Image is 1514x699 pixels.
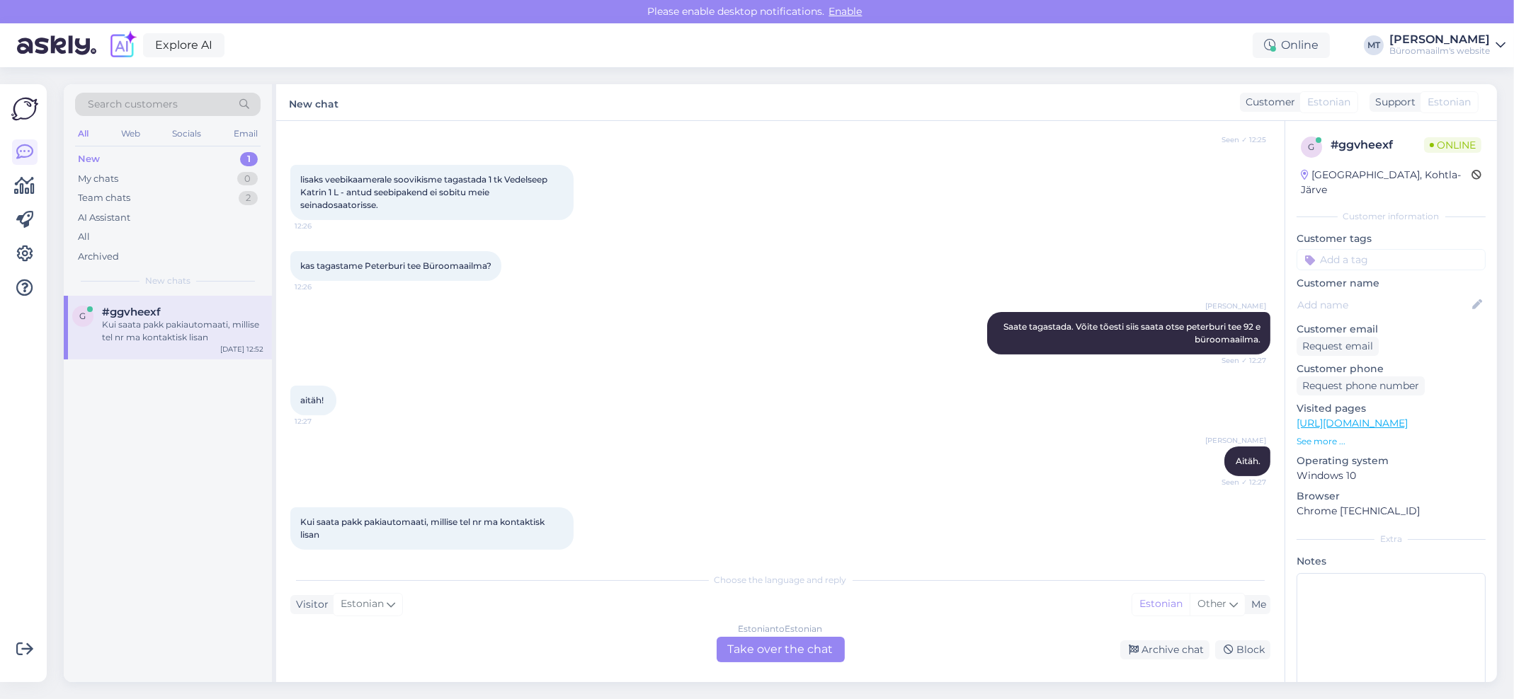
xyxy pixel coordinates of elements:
div: All [75,125,91,143]
label: New chat [289,93,338,112]
span: Estonian [341,596,384,612]
p: Customer email [1297,322,1486,337]
div: Customer [1240,95,1295,110]
p: Customer name [1297,276,1486,291]
span: Seen ✓ 12:25 [1213,134,1266,145]
div: Support [1370,95,1416,110]
span: Estonian [1307,95,1350,110]
div: Email [231,125,261,143]
a: [URL][DOMAIN_NAME] [1297,417,1408,429]
div: Online [1253,33,1330,58]
div: Estonian to Estonian [739,623,823,635]
div: Block [1215,640,1270,659]
div: [PERSON_NAME] [1389,34,1490,45]
span: [PERSON_NAME] [1205,435,1266,446]
span: Saate tagastada. Võite tõesti siis saata otse peterburi tee 92 e büroomaailma. [1003,321,1263,345]
p: Browser [1297,489,1486,504]
span: g [80,311,86,321]
div: Me [1246,597,1266,612]
div: 1 [240,152,258,166]
span: Search customers [88,97,178,112]
p: Visited pages [1297,401,1486,416]
div: Choose the language and reply [290,574,1270,587]
div: Archived [78,250,119,264]
p: Notes [1297,554,1486,569]
span: lisaks veebikaamerale soovikisme tagastada 1 tk Vedelseep Katrin 1 L - antud seebipakend ei sobit... [300,174,550,210]
div: Archive chat [1120,640,1210,659]
span: 12:52 [295,550,348,561]
div: Web [118,125,143,143]
div: Kui saata pakk pakiautomaati, millise tel nr ma kontaktisk lisan [102,318,263,344]
span: Seen ✓ 12:27 [1213,355,1266,366]
span: New chats [145,275,190,287]
div: Estonian [1132,594,1190,615]
div: My chats [78,172,118,186]
p: Operating system [1297,454,1486,468]
p: Customer phone [1297,362,1486,376]
span: Online [1424,137,1481,153]
div: All [78,230,90,244]
div: Extra [1297,533,1486,545]
input: Add a tag [1297,249,1486,270]
img: explore-ai [108,30,137,60]
div: [DATE] 12:52 [220,344,263,354]
div: Request email [1297,337,1379,356]
span: Kui saata pakk pakiautomaati, millise tel nr ma kontaktisk lisan [300,516,547,540]
div: Visitor [290,597,329,612]
div: Request phone number [1297,376,1425,395]
div: Take over the chat [717,637,845,662]
span: 12:26 [295,221,348,231]
div: 0 [237,172,258,186]
a: [PERSON_NAME]Büroomaailm's website [1389,34,1506,57]
div: MT [1364,35,1384,55]
span: 12:26 [295,282,348,292]
div: Büroomaailm's website [1389,45,1490,57]
p: See more ... [1297,435,1486,448]
span: Aitäh. [1236,456,1260,466]
span: aitäh! [300,395,324,405]
div: Team chats [78,191,130,205]
div: New [78,152,100,166]
a: Explore AI [143,33,224,57]
p: Windows 10 [1297,468,1486,483]
div: Customer information [1297,210,1486,223]
p: Chrome [TECHNICAL_ID] [1297,504,1486,519]
input: Add name [1297,297,1469,313]
div: AI Assistant [78,211,130,225]
span: #ggvheexf [102,306,161,318]
div: # ggvheexf [1331,137,1424,154]
span: 12:27 [295,416,348,427]
img: Askly Logo [11,96,38,122]
span: g [1309,141,1315,152]
span: Seen ✓ 12:27 [1213,477,1266,487]
span: [PERSON_NAME] [1205,301,1266,311]
div: [GEOGRAPHIC_DATA], Kohtla-Järve [1301,168,1472,197]
span: kas tagastame Peterburi tee Büroomaailma? [300,260,491,271]
span: Other [1197,597,1226,610]
span: Enable [825,5,867,18]
div: 2 [239,191,258,205]
span: Estonian [1428,95,1471,110]
p: Customer tags [1297,231,1486,246]
div: Socials [169,125,204,143]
